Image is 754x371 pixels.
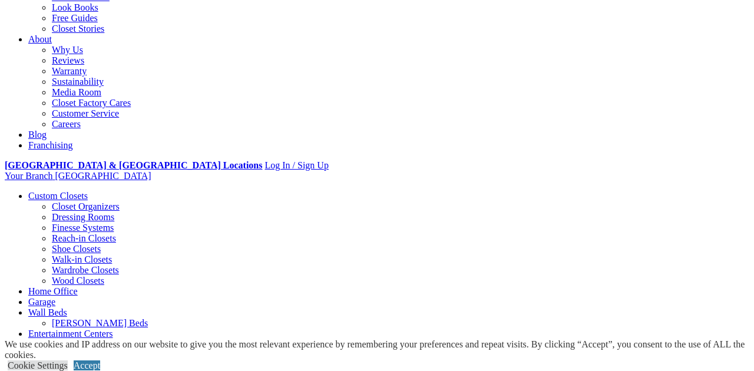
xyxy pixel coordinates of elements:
a: Careers [52,119,81,129]
a: Walk-in Closets [52,254,112,264]
a: Closet Organizers [52,201,120,211]
a: Sustainability [52,77,104,87]
a: Garage [28,297,55,307]
a: Wall Beds [28,307,67,317]
a: Customer Service [52,108,119,118]
a: About [28,34,52,44]
a: Look Books [52,2,98,12]
a: Closet Stories [52,24,104,34]
a: Reviews [52,55,84,65]
a: Closet Factory Cares [52,98,131,108]
a: Reach-in Closets [52,233,116,243]
a: Accept [74,360,100,370]
a: Log In / Sign Up [264,160,328,170]
span: Your Branch [5,171,52,181]
a: Free Guides [52,13,98,23]
a: Why Us [52,45,83,55]
a: [PERSON_NAME] Beds [52,318,148,328]
a: Custom Closets [28,191,88,201]
a: Cookie Settings [8,360,68,370]
a: Media Room [52,87,101,97]
a: Shoe Closets [52,244,101,254]
a: Dressing Rooms [52,212,114,222]
a: Blog [28,130,47,140]
a: Home Office [28,286,78,296]
div: We use cookies and IP address on our website to give you the most relevant experience by remember... [5,339,754,360]
a: Entertainment Centers [28,329,113,339]
span: [GEOGRAPHIC_DATA] [55,171,151,181]
a: Franchising [28,140,73,150]
a: Wardrobe Closets [52,265,119,275]
a: Your Branch [GEOGRAPHIC_DATA] [5,171,151,181]
a: Warranty [52,66,87,76]
a: Finesse Systems [52,223,114,233]
a: [GEOGRAPHIC_DATA] & [GEOGRAPHIC_DATA] Locations [5,160,262,170]
a: Wood Closets [52,276,104,286]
